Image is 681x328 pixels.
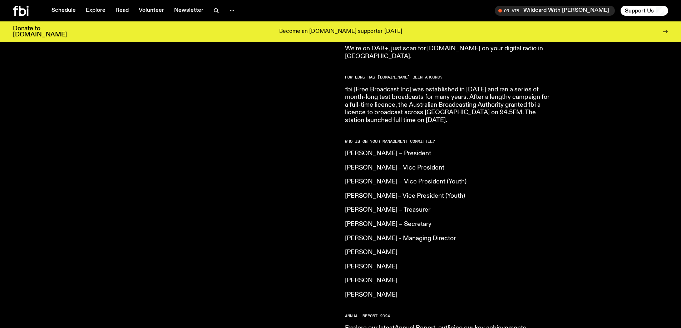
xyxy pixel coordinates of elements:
a: Explore [82,6,110,16]
p: Become an [DOMAIN_NAME] supporter [DATE] [279,29,402,35]
h2: How long has [DOMAIN_NAME] been around? [345,75,551,79]
h2: Who is on your management committee? [345,140,551,143]
p: [PERSON_NAME] – Secretary [345,221,551,228]
p: [PERSON_NAME] – Vice President (Youth) [345,178,551,186]
button: On AirWildcard With [PERSON_NAME] [495,6,615,16]
p: [PERSON_NAME] – Treasurer [345,206,551,214]
p: [PERSON_NAME] [345,277,551,285]
a: Newsletter [170,6,208,16]
p: We’re on DAB+, just scan for [DOMAIN_NAME] on your digital radio in [GEOGRAPHIC_DATA]. [345,45,551,60]
a: Volunteer [134,6,168,16]
p: fbi [Free Broadcast Inc] was established in [DATE] and ran a series of month-long test broadcasts... [345,86,551,125]
p: [PERSON_NAME] [345,291,551,299]
a: Read [111,6,133,16]
p: [PERSON_NAME] [345,263,551,271]
p: [PERSON_NAME] – President [345,150,551,158]
p: [PERSON_NAME] - Vice President [345,164,551,172]
h2: Annual report 2024 [345,314,551,318]
span: Support Us [625,7,654,14]
p: [PERSON_NAME]– Vice President (Youth) [345,192,551,200]
button: Support Us [621,6,668,16]
h3: Donate to [DOMAIN_NAME] [13,26,67,38]
p: [PERSON_NAME] - Managing Director [345,235,551,243]
a: Schedule [47,6,80,16]
p: [PERSON_NAME] [345,249,551,257]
